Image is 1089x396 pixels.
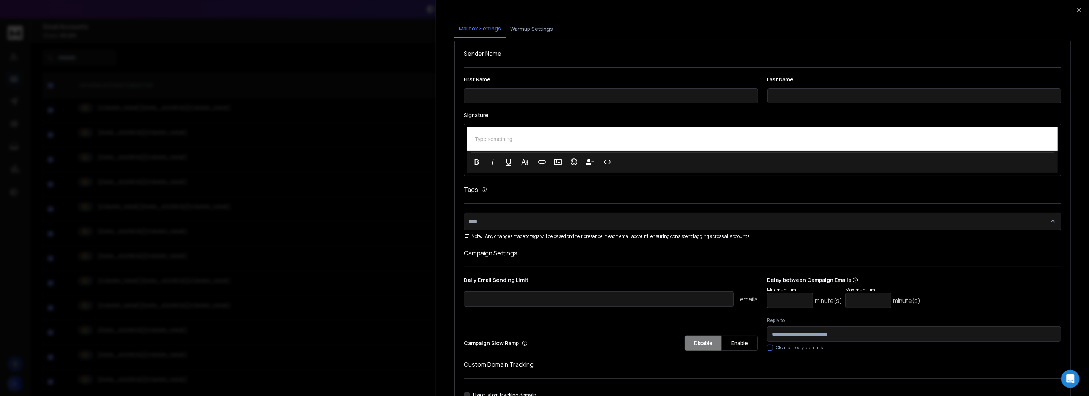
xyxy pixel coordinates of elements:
[740,295,758,304] p: emails
[485,154,500,169] button: Italic (Ctrl+I)
[464,112,1061,118] label: Signature
[464,360,1061,369] h1: Custom Domain Tracking
[685,336,721,351] button: Disable
[469,154,484,169] button: Bold (Ctrl+B)
[454,20,506,38] button: Mailbox Settings
[815,296,842,305] p: minute(s)
[506,21,558,37] button: Warmup Settings
[767,317,1061,323] label: Reply to
[464,276,758,287] p: Daily Email Sending Limit
[535,154,549,169] button: Insert Link (Ctrl+K)
[767,287,842,293] p: Minimum Limit
[464,77,758,82] label: First Name
[464,339,528,347] p: Campaign Slow Ramp
[464,249,1061,258] h1: Campaign Settings
[464,233,482,239] span: Note:
[551,154,565,169] button: Insert Image (Ctrl+P)
[464,233,1061,239] div: Any changes made to tags will be based on their presence in each email account, ensuring consiste...
[893,296,920,305] p: minute(s)
[776,345,823,351] label: Clear all replyTo emails
[845,287,920,293] p: Maximum Limit
[583,154,597,169] button: Insert Unsubscribe Link
[721,336,758,351] button: Enable
[767,276,920,284] p: Delay between Campaign Emails
[1061,370,1080,388] div: Open Intercom Messenger
[464,185,478,194] h1: Tags
[600,154,615,169] button: Code View
[464,49,1061,58] h1: Sender Name
[501,154,516,169] button: Underline (Ctrl+U)
[767,77,1061,82] label: Last Name
[517,154,532,169] button: More Text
